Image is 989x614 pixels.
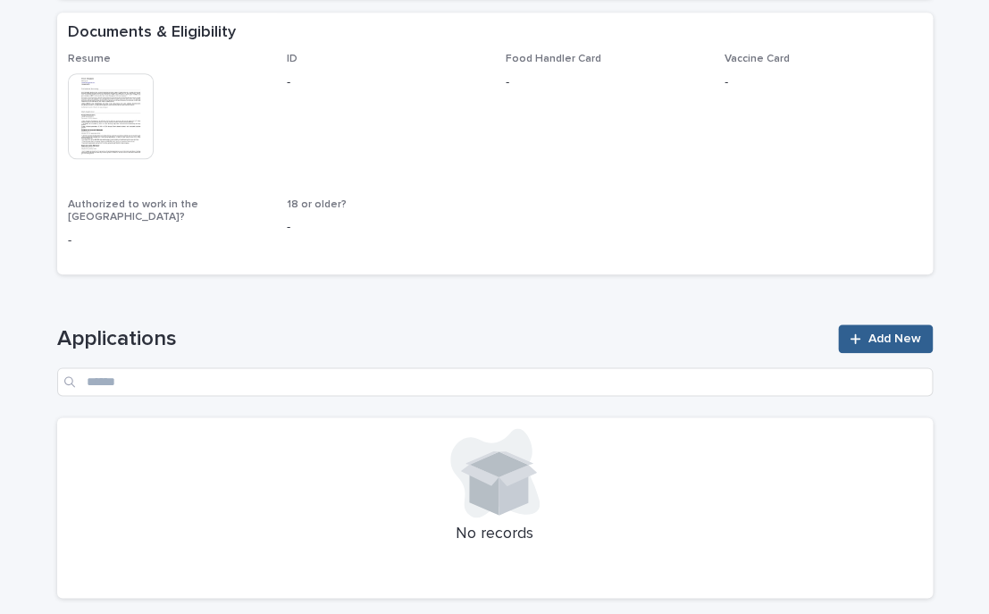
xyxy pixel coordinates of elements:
[68,54,111,64] span: Resume
[68,199,198,223] span: Authorized to work in the [GEOGRAPHIC_DATA]?
[506,73,703,92] p: -
[725,54,790,64] span: Vaccine Card
[287,199,347,210] span: 18 or older?
[57,326,828,352] h1: Applications
[287,218,484,237] p: -
[506,54,601,64] span: Food Handler Card
[287,54,298,64] span: ID
[838,324,932,353] a: Add New
[68,525,922,544] p: No records
[287,73,484,92] p: -
[57,367,933,396] input: Search
[725,73,922,92] p: -
[868,332,921,345] span: Add New
[68,231,265,250] p: -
